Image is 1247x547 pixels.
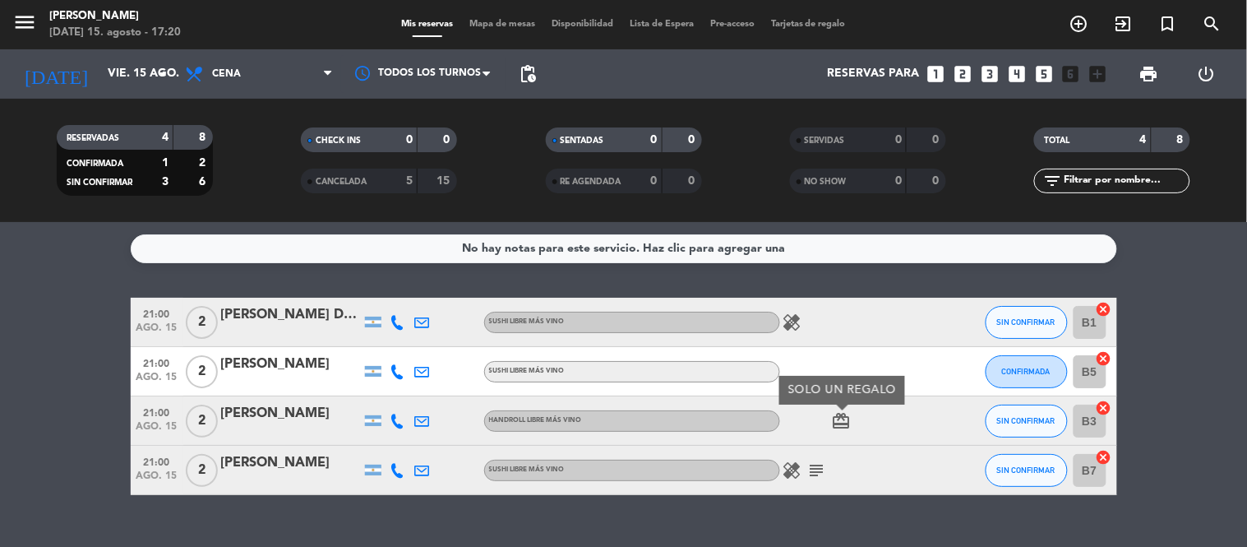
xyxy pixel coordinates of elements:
i: subject [807,461,827,480]
span: SIN CONFIRMAR [997,318,1055,327]
strong: 8 [199,132,209,143]
div: No hay notas para este servicio. Haz clic para agregar una [462,239,785,258]
button: CONFIRMADA [986,355,1068,388]
span: SENTADAS [561,137,604,145]
strong: 6 [199,176,209,188]
i: looks_one [925,63,946,85]
strong: 5 [406,175,413,187]
span: SERVIDAS [805,137,845,145]
span: 21:00 [136,353,178,372]
i: looks_4 [1006,63,1028,85]
span: SUSHI LIBRE MÁS VINO [489,318,565,325]
strong: 0 [406,134,413,146]
div: [DATE] 15. agosto - 17:20 [49,25,181,41]
span: ago. 15 [136,322,178,341]
span: 21:00 [136,402,178,421]
span: ago. 15 [136,471,178,489]
span: SIN CONFIRMAR [997,416,1055,425]
span: 2 [186,405,218,438]
i: looks_3 [979,63,1000,85]
i: search [1203,14,1222,34]
div: LOG OUT [1178,49,1235,99]
span: print [1139,64,1159,84]
i: healing [783,461,802,480]
i: turned_in_not [1158,14,1178,34]
i: card_giftcard [832,411,852,431]
i: exit_to_app [1114,14,1134,34]
strong: 2 [199,157,209,169]
strong: 0 [895,175,902,187]
strong: 0 [651,175,658,187]
span: CANCELADA [316,178,367,186]
strong: 3 [162,176,169,188]
span: Mis reservas [393,20,461,29]
span: CHECK INS [316,137,361,145]
input: Filtrar por nombre... [1062,172,1189,190]
i: filter_list [1042,171,1062,191]
span: RE AGENDADA [561,178,621,186]
span: CONFIRMADA [1002,367,1051,376]
span: SIN CONFIRMAR [997,466,1055,475]
button: menu [12,10,37,40]
span: pending_actions [518,64,538,84]
span: NO SHOW [805,178,847,186]
span: ago. 15 [136,372,178,391]
div: SOLO UN REGALO [779,376,905,405]
span: Lista de Espera [621,20,702,29]
button: SIN CONFIRMAR [986,306,1068,339]
i: arrow_drop_down [153,64,173,84]
strong: 0 [688,134,698,146]
span: HANDROLL LIBRE MÁS VINO [489,417,582,424]
i: [DATE] [12,56,99,92]
i: add_box [1088,63,1109,85]
strong: 0 [932,134,942,146]
strong: 0 [895,134,902,146]
i: cancel [1096,350,1112,367]
strong: 0 [932,175,942,187]
span: ago. 15 [136,421,178,440]
strong: 8 [1177,134,1187,146]
i: menu [12,10,37,35]
i: cancel [1096,400,1112,416]
span: 21:00 [136,304,178,322]
span: Pre-acceso [702,20,763,29]
span: SUSHI LIBRE MÁS VINO [489,466,565,473]
span: Cena [212,68,241,80]
span: TOTAL [1044,137,1069,145]
div: [PERSON_NAME] [221,452,361,474]
span: CONFIRMADA [67,160,123,168]
button: SIN CONFIRMAR [986,454,1068,487]
i: cancel [1096,449,1112,466]
strong: 1 [162,157,169,169]
i: looks_two [952,63,973,85]
span: RESERVADAS [67,134,119,142]
span: SUSHI LIBRE MÁS VINO [489,368,565,374]
div: [PERSON_NAME] [49,8,181,25]
i: looks_5 [1033,63,1055,85]
strong: 0 [444,134,454,146]
i: power_settings_new [1196,64,1216,84]
div: [PERSON_NAME] Do [PERSON_NAME] [221,304,361,326]
span: 2 [186,355,218,388]
span: 2 [186,454,218,487]
i: cancel [1096,301,1112,318]
span: Mapa de mesas [461,20,543,29]
strong: 0 [688,175,698,187]
div: [PERSON_NAME] [221,354,361,375]
span: SIN CONFIRMAR [67,178,132,187]
i: healing [783,313,802,332]
span: Tarjetas de regalo [763,20,854,29]
span: 21:00 [136,452,178,471]
i: looks_6 [1060,63,1082,85]
strong: 0 [651,134,658,146]
span: Reservas para [827,67,919,81]
i: add_circle_outline [1069,14,1089,34]
strong: 15 [437,175,454,187]
div: [PERSON_NAME] [221,403,361,424]
strong: 4 [162,132,169,143]
strong: 4 [1140,134,1147,146]
span: Disponibilidad [543,20,621,29]
button: SIN CONFIRMAR [986,405,1068,438]
span: 2 [186,306,218,339]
